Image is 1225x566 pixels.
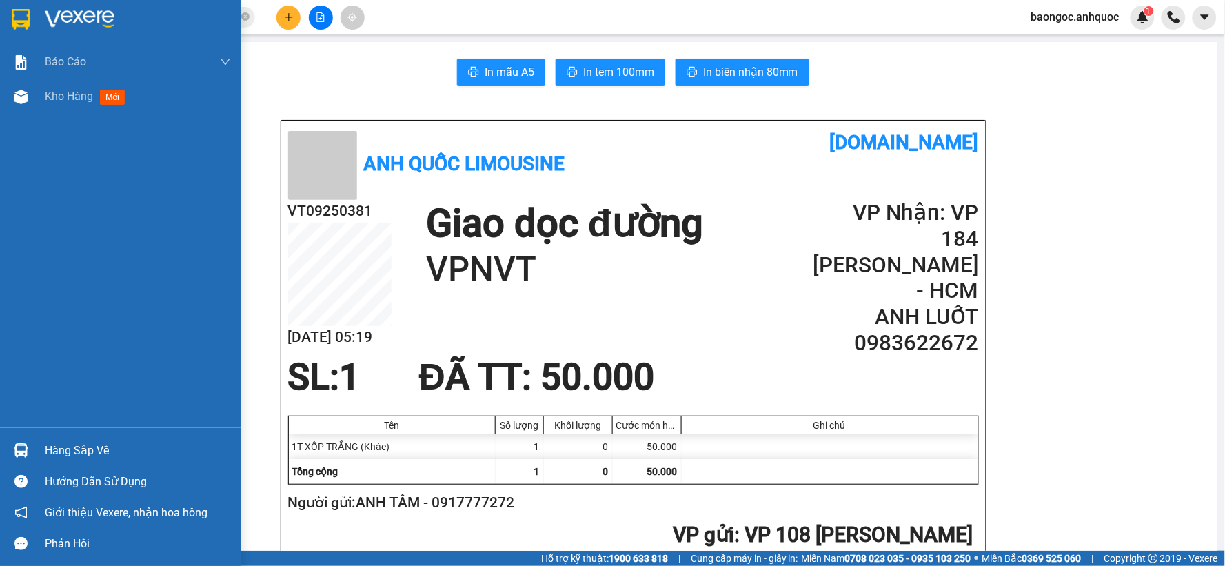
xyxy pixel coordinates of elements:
div: 0 [544,434,613,459]
span: | [1092,551,1094,566]
span: VPNVT [152,97,218,121]
button: file-add [309,6,333,30]
strong: 0369 525 060 [1022,553,1082,564]
div: 1 [496,434,544,459]
span: 1 [534,466,540,477]
span: Nhận: [132,13,165,28]
span: Tổng cộng [292,466,338,477]
span: close-circle [241,12,250,21]
span: Báo cáo [45,53,86,70]
span: file-add [316,12,325,22]
div: Khối lượng [547,420,609,431]
img: icon-new-feature [1137,11,1149,23]
span: In biên nhận 80mm [703,63,798,81]
span: Miền Bắc [982,551,1082,566]
span: | [678,551,680,566]
div: Hàng sắp về [45,441,231,461]
span: 1 [1146,6,1151,16]
div: 0917777272 [12,61,122,81]
button: caret-down [1193,6,1217,30]
h1: VPNVT [426,247,703,292]
span: SL: [288,356,340,398]
h2: VP Nhận: VP 184 [PERSON_NAME] - HCM [813,200,978,304]
span: mới [100,90,125,105]
h2: VT09250381 [288,200,392,223]
strong: 1900 633 818 [609,553,668,564]
span: printer [567,66,578,79]
img: logo-vxr [12,9,30,30]
span: In tem 100mm [583,63,654,81]
span: message [14,537,28,550]
strong: 0708 023 035 - 0935 103 250 [845,553,971,564]
sup: 1 [1144,6,1154,16]
b: Anh Quốc Limousine [364,152,565,175]
div: VP 184 [PERSON_NAME] - HCM [132,12,243,61]
span: In mẫu A5 [485,63,534,81]
span: copyright [1148,554,1158,563]
span: Gửi: [12,13,33,28]
div: 50.000 [613,434,682,459]
div: Phản hồi [45,534,231,554]
div: ANH LUỐT [132,61,243,78]
span: caret-down [1199,11,1211,23]
h2: 0983622672 [813,330,978,356]
button: printerIn biên nhận 80mm [676,59,809,86]
span: down [220,57,231,68]
span: VP gửi [674,523,735,547]
span: Giới thiệu Vexere, nhận hoa hồng [45,504,207,521]
div: Ghi chú [685,420,975,431]
span: Hỗ trợ kỹ thuật: [541,551,668,566]
span: question-circle [14,475,28,488]
div: 1T XỐP TRẮNG (Khác) [289,434,496,459]
button: printerIn mẫu A5 [457,59,545,86]
img: phone-icon [1168,11,1180,23]
h1: Giao dọc đường [426,200,703,247]
img: warehouse-icon [14,90,28,104]
h2: : VP 108 [PERSON_NAME] [288,521,973,549]
img: solution-icon [14,55,28,70]
span: ⚪️ [975,556,979,561]
span: Kho hàng [45,90,93,103]
div: 0983622672 [132,78,243,97]
span: printer [468,66,479,79]
span: 50.000 [647,466,678,477]
img: warehouse-icon [14,443,28,458]
button: aim [341,6,365,30]
span: Miền Nam [802,551,971,566]
b: [DOMAIN_NAME] [830,131,979,154]
span: plus [284,12,294,22]
div: VP 108 [PERSON_NAME] [12,12,122,45]
span: 1 [340,356,361,398]
span: aim [347,12,357,22]
span: close-circle [241,11,250,24]
span: baongoc.anhquoc [1020,8,1131,26]
span: Cung cấp máy in - giấy in: [691,551,798,566]
button: printerIn tem 100mm [556,59,665,86]
h2: ANH LUỐT [813,304,978,330]
button: plus [276,6,301,30]
span: 0 [603,466,609,477]
h2: [DATE] 05:19 [288,326,392,349]
div: Cước món hàng [616,420,678,431]
div: Tên [292,420,492,431]
span: printer [687,66,698,79]
span: notification [14,506,28,519]
div: Hướng dẫn sử dụng [45,472,231,492]
div: Số lượng [499,420,540,431]
h2: Người gửi: ANH TÂM - 0917777272 [288,492,973,514]
div: ANH TÂM [12,45,122,61]
span: ĐÃ TT : 50.000 [419,356,654,398]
